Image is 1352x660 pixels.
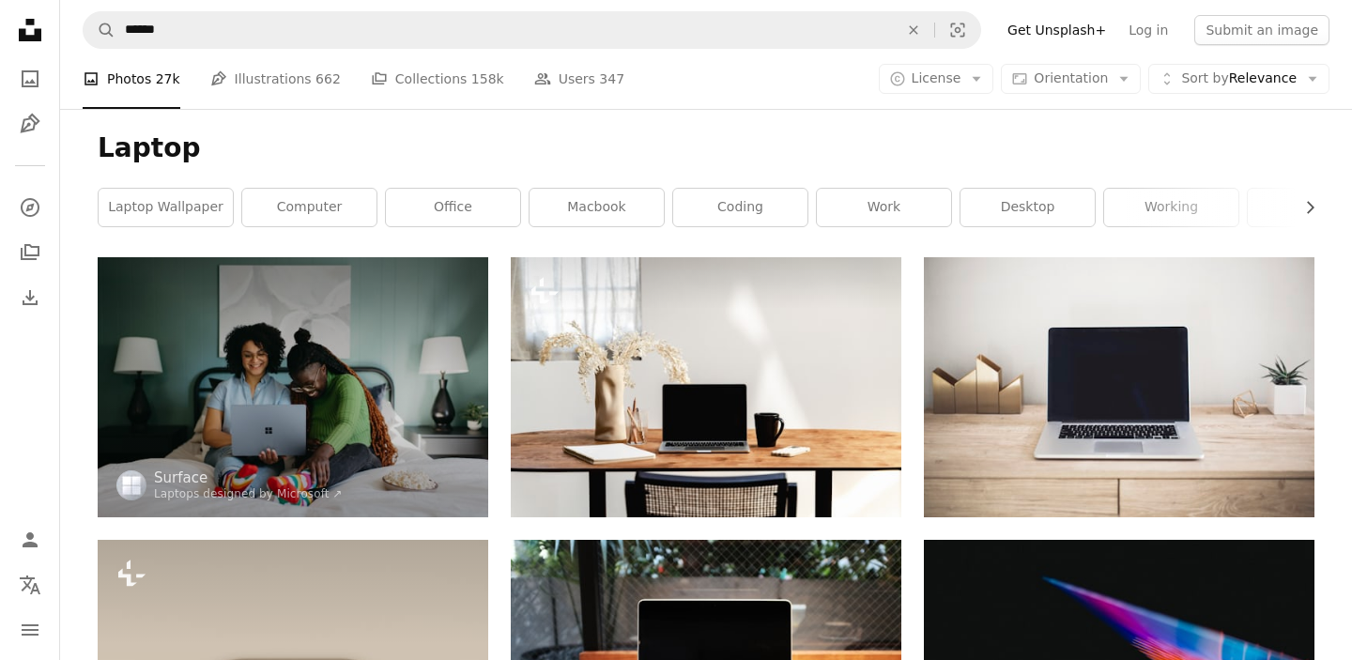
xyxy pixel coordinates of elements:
span: Sort by [1181,70,1228,85]
img: a woman sitting on a bed using a laptop [98,257,488,517]
img: a laptop computer sitting on top of a wooden table [511,257,901,517]
button: Submit an image [1194,15,1329,45]
button: Language [11,566,49,604]
a: a laptop computer sitting on top of a wooden table [511,378,901,395]
a: coding [673,189,807,226]
span: Relevance [1181,69,1297,88]
button: Visual search [935,12,980,48]
button: Menu [11,611,49,649]
a: macbook [530,189,664,226]
form: Find visuals sitewide [83,11,981,49]
a: Collections [11,234,49,271]
span: 158k [471,69,504,89]
a: Photos [11,60,49,98]
span: License [912,70,961,85]
a: computer [242,189,376,226]
img: MacBook Pro on top of brown table [924,257,1314,517]
button: Orientation [1001,64,1141,94]
a: Log in [1117,15,1179,45]
a: Surface [154,468,343,487]
a: Log in / Sign up [11,521,49,559]
button: License [879,64,994,94]
span: 347 [599,69,624,89]
a: Download History [11,279,49,316]
a: Illustrations 662 [210,49,341,109]
a: working [1104,189,1238,226]
h1: Laptop [98,131,1314,165]
a: office [386,189,520,226]
a: work [817,189,951,226]
a: Get Unsplash+ [996,15,1117,45]
a: laptop wallpaper [99,189,233,226]
button: Sort byRelevance [1148,64,1329,94]
button: Clear [893,12,934,48]
img: Go to Surface's profile [116,470,146,500]
a: a woman sitting on a bed using a laptop [98,378,488,395]
a: desktop [960,189,1095,226]
button: scroll list to the right [1293,189,1314,226]
span: 662 [315,69,341,89]
a: MacBook Pro on top of brown table [924,378,1314,395]
button: Search Unsplash [84,12,115,48]
a: Users 347 [534,49,624,109]
a: Collections 158k [371,49,504,109]
a: Illustrations [11,105,49,143]
a: Laptops designed by Microsoft ↗ [154,487,343,500]
span: Orientation [1034,70,1108,85]
a: Explore [11,189,49,226]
